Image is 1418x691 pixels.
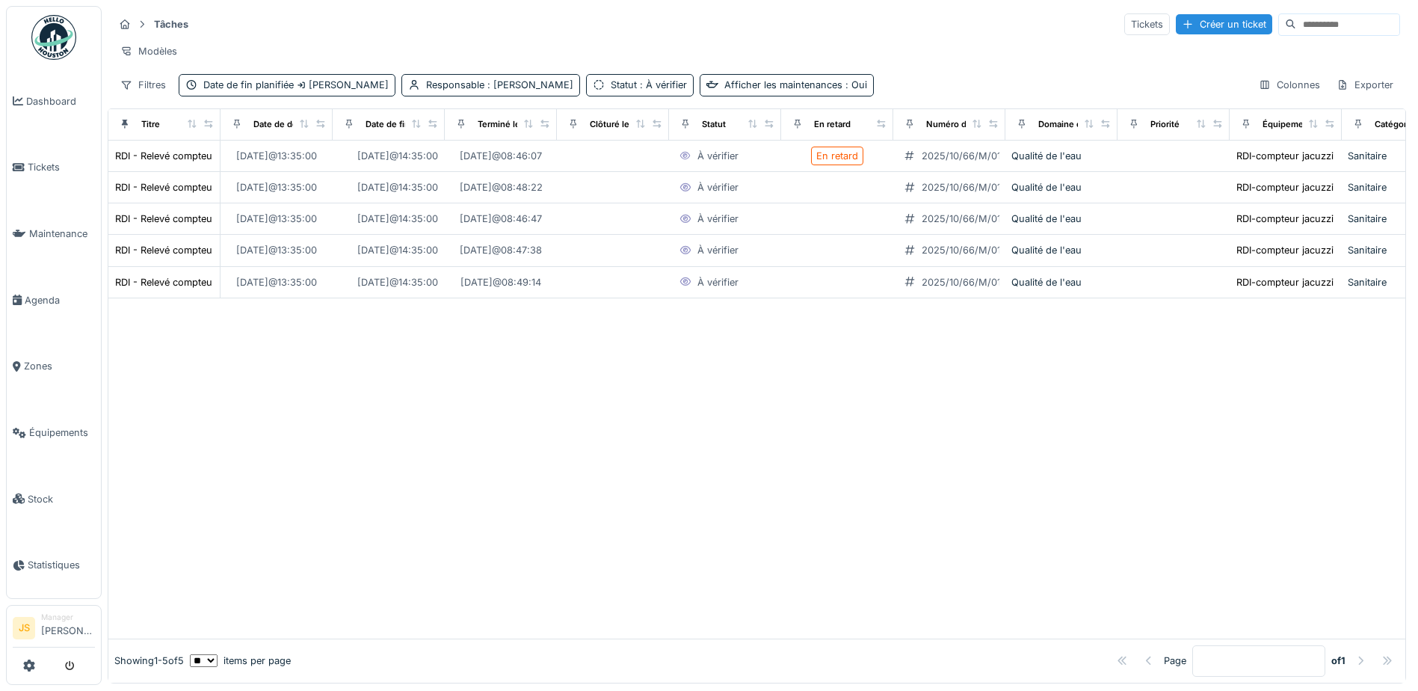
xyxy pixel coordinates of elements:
[366,118,447,131] div: Date de fin planifiée
[25,293,95,307] span: Agenda
[236,243,317,257] div: [DATE] @ 13:35:00
[724,78,867,92] div: Afficher les maintenances
[115,275,250,289] div: RDI - Relevé compteur jacuzzi
[236,212,317,226] div: [DATE] @ 13:35:00
[816,149,858,163] div: En retard
[697,243,739,257] div: À vérifier
[7,466,101,532] a: Stock
[460,212,542,226] div: [DATE] @ 08:46:47
[115,149,250,163] div: RDI - Relevé compteur jacuzzi
[294,79,389,90] span: [PERSON_NAME]
[1038,118,1123,131] div: Domaine d'expertise
[115,180,250,194] div: RDI - Relevé compteur jacuzzi
[1011,149,1112,163] div: Qualité de l'eau
[13,617,35,639] li: JS
[1011,243,1112,257] div: Qualité de l'eau
[24,359,95,373] span: Zones
[114,74,173,96] div: Filtres
[1330,74,1400,96] div: Exporter
[357,149,438,163] div: [DATE] @ 14:35:00
[7,334,101,400] a: Zones
[236,149,317,163] div: [DATE] @ 13:35:00
[114,40,184,62] div: Modèles
[1236,275,1334,289] div: RDI-compteur jacuzzi
[29,426,95,440] span: Équipements
[1011,212,1112,226] div: Qualité de l'eau
[1011,180,1112,194] div: Qualité de l'eau
[1176,14,1272,34] div: Créer un ticket
[460,180,543,194] div: [DATE] @ 08:48:22
[1150,118,1180,131] div: Priorité
[357,180,438,194] div: [DATE] @ 14:35:00
[115,212,250,226] div: RDI - Relevé compteur jacuzzi
[115,243,250,257] div: RDI - Relevé compteur jacuzzi
[28,558,95,572] span: Statistiques
[1263,118,1312,131] div: Équipement
[7,399,101,466] a: Équipements
[236,275,317,289] div: [DATE] @ 13:35:00
[697,180,739,194] div: À vérifier
[357,275,438,289] div: [DATE] @ 14:35:00
[460,275,541,289] div: [DATE] @ 08:49:14
[41,612,95,644] li: [PERSON_NAME]
[842,79,867,90] span: : Oui
[611,78,687,92] div: Statut
[31,15,76,60] img: Badge_color-CXgf-gQk.svg
[253,118,348,131] div: Date de début planifiée
[702,118,726,131] div: Statut
[426,78,573,92] div: Responsable
[926,118,997,131] div: Numéro de ticket
[637,79,687,90] span: : À vérifier
[1236,180,1334,194] div: RDI-compteur jacuzzi
[28,492,95,506] span: Stock
[357,243,438,257] div: [DATE] @ 14:35:00
[41,612,95,623] div: Manager
[1236,149,1334,163] div: RDI-compteur jacuzzi
[814,118,851,131] div: En retard
[1236,212,1334,226] div: RDI-compteur jacuzzi
[203,78,389,92] div: Date de fin planifiée
[590,118,629,131] div: Clôturé le
[1331,654,1345,668] strong: of 1
[460,149,542,163] div: [DATE] @ 08:46:07
[460,243,542,257] div: [DATE] @ 08:47:38
[114,654,184,668] div: Showing 1 - 5 of 5
[7,200,101,267] a: Maintenance
[357,212,438,226] div: [DATE] @ 14:35:00
[922,180,1017,194] div: 2025/10/66/M/01916
[1236,243,1334,257] div: RDI-compteur jacuzzi
[1252,74,1327,96] div: Colonnes
[7,68,101,135] a: Dashboard
[13,612,95,648] a: JS Manager[PERSON_NAME]
[697,275,739,289] div: À vérifier
[922,212,1017,226] div: 2025/10/66/M/01914
[1124,13,1170,35] div: Tickets
[26,94,95,108] span: Dashboard
[28,160,95,174] span: Tickets
[7,135,101,201] a: Tickets
[148,17,194,31] strong: Tâches
[922,149,1019,163] div: 2025/10/66/M/01904
[236,180,317,194] div: [DATE] @ 13:35:00
[141,118,160,131] div: Titre
[922,243,1017,257] div: 2025/10/66/M/01915
[697,212,739,226] div: À vérifier
[29,227,95,241] span: Maintenance
[7,267,101,334] a: Agenda
[922,275,1016,289] div: 2025/10/66/M/01917
[484,79,573,90] span: : [PERSON_NAME]
[190,654,291,668] div: items per page
[1011,275,1112,289] div: Qualité de l'eau
[697,149,739,163] div: À vérifier
[1164,654,1186,668] div: Page
[7,532,101,599] a: Statistiques
[478,118,520,131] div: Terminé le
